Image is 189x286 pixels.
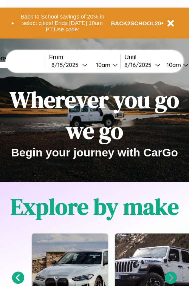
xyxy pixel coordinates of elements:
div: 8 / 16 / 2025 [124,61,155,68]
button: 10am [90,61,120,69]
div: 10am [163,61,183,68]
div: 8 / 15 / 2025 [51,61,82,68]
div: 10am [92,61,112,68]
b: BACK2SCHOOL20 [111,20,161,26]
h1: Explore by make [11,191,179,222]
button: 8/15/2025 [49,61,90,69]
button: Back to School savings of 20% in select cities! Ends [DATE] 10am PT.Use code: [14,11,111,35]
label: From [49,54,120,61]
